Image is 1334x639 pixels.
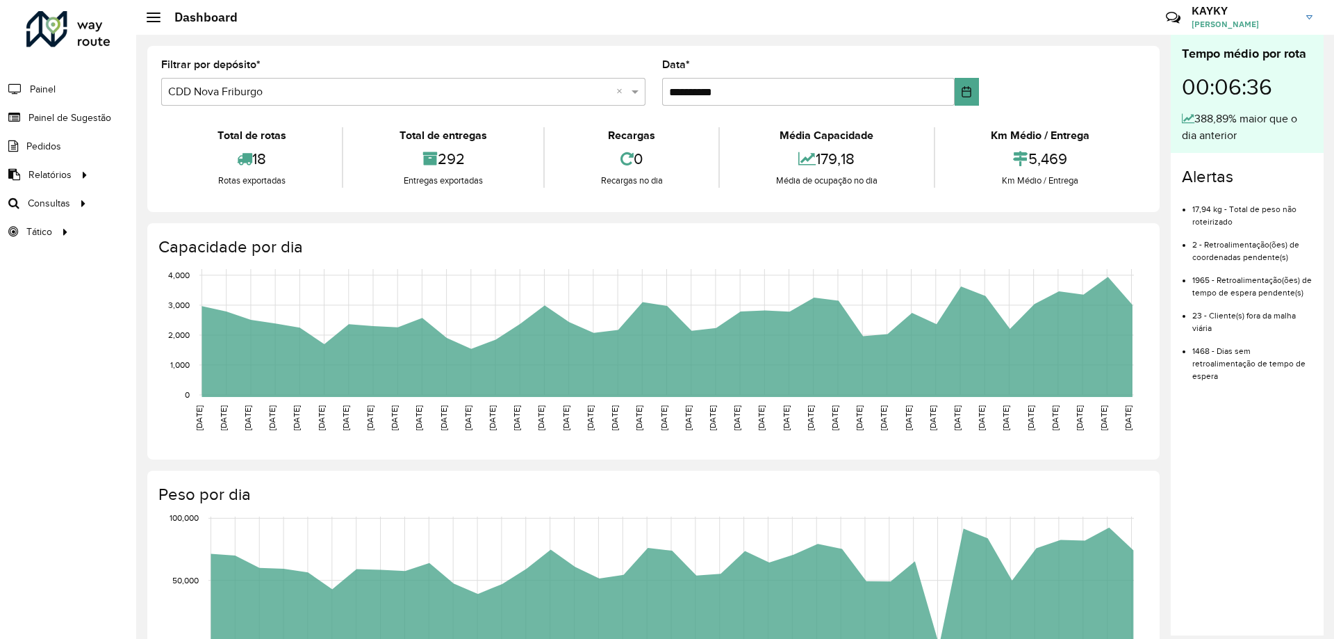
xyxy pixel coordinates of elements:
text: [DATE] [782,405,791,430]
div: 18 [165,144,338,174]
div: 5,469 [939,144,1142,174]
h2: Dashboard [160,10,238,25]
text: [DATE] [1026,405,1035,430]
li: 23 - Cliente(s) fora da malha viária [1192,299,1312,334]
text: [DATE] [684,405,693,430]
h3: KAYKY [1192,4,1296,17]
text: [DATE] [365,405,374,430]
text: [DATE] [390,405,399,430]
h4: Peso por dia [158,485,1146,505]
div: Recargas [548,127,715,144]
text: [DATE] [536,405,545,430]
text: 100,000 [170,513,199,522]
div: Tempo médio por rota [1182,45,1312,63]
text: 1,000 [170,360,190,369]
li: 2 - Retroalimentação(ões) de coordenadas pendente(s) [1192,228,1312,264]
li: 17,94 kg - Total de peso não roteirizado [1192,193,1312,228]
div: Total de rotas [165,127,338,144]
div: Rotas exportadas [165,174,338,188]
text: [DATE] [1099,405,1108,430]
text: [DATE] [243,405,252,430]
text: [DATE] [928,405,937,430]
span: Pedidos [26,139,61,154]
span: Painel [30,82,56,97]
text: 0 [185,390,190,399]
div: Km Médio / Entrega [939,174,1142,188]
label: Data [662,56,690,73]
span: Relatórios [28,168,72,182]
div: 292 [347,144,539,174]
text: [DATE] [634,405,643,430]
text: [DATE] [317,405,326,430]
text: 4,000 [168,270,190,280]
text: [DATE] [341,405,350,430]
span: Consultas [28,196,70,211]
text: [DATE] [879,405,888,430]
text: [DATE] [904,405,913,430]
text: [DATE] [439,405,448,430]
h4: Capacidade por dia [158,237,1146,257]
text: [DATE] [1123,405,1133,430]
text: [DATE] [1075,405,1084,430]
text: [DATE] [977,405,986,430]
span: Clear all [616,83,628,100]
li: 1468 - Dias sem retroalimentação de tempo de espera [1192,334,1312,382]
text: [DATE] [414,405,423,430]
span: [PERSON_NAME] [1192,18,1296,31]
text: [DATE] [267,405,277,430]
div: Total de entregas [347,127,539,144]
text: [DATE] [855,405,864,430]
text: [DATE] [463,405,472,430]
text: [DATE] [659,405,668,430]
div: 00:06:36 [1182,63,1312,111]
label: Filtrar por depósito [161,56,261,73]
text: 50,000 [172,576,199,585]
div: 388,89% maior que o dia anterior [1182,111,1312,144]
h4: Alertas [1182,167,1312,187]
div: 179,18 [723,144,930,174]
text: [DATE] [610,405,619,430]
text: [DATE] [757,405,766,430]
text: [DATE] [708,405,717,430]
div: Média de ocupação no dia [723,174,930,188]
text: [DATE] [953,405,962,430]
span: Painel de Sugestão [28,111,111,125]
div: Média Capacidade [723,127,930,144]
text: [DATE] [561,405,570,430]
li: 1965 - Retroalimentação(ões) de tempo de espera pendente(s) [1192,264,1312,299]
text: [DATE] [512,405,521,430]
div: 0 [548,144,715,174]
text: [DATE] [586,405,595,430]
text: [DATE] [806,405,815,430]
text: [DATE] [1001,405,1010,430]
div: Recargas no dia [548,174,715,188]
text: [DATE] [830,405,839,430]
text: 2,000 [168,330,190,339]
button: Choose Date [955,78,979,106]
text: [DATE] [732,405,741,430]
span: Tático [26,225,52,239]
a: Contato Rápido [1158,3,1188,33]
text: [DATE] [292,405,301,430]
text: [DATE] [195,405,204,430]
text: [DATE] [1051,405,1060,430]
div: Entregas exportadas [347,174,539,188]
text: [DATE] [488,405,497,430]
text: 3,000 [168,300,190,309]
div: Km Médio / Entrega [939,127,1142,144]
text: [DATE] [219,405,228,430]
